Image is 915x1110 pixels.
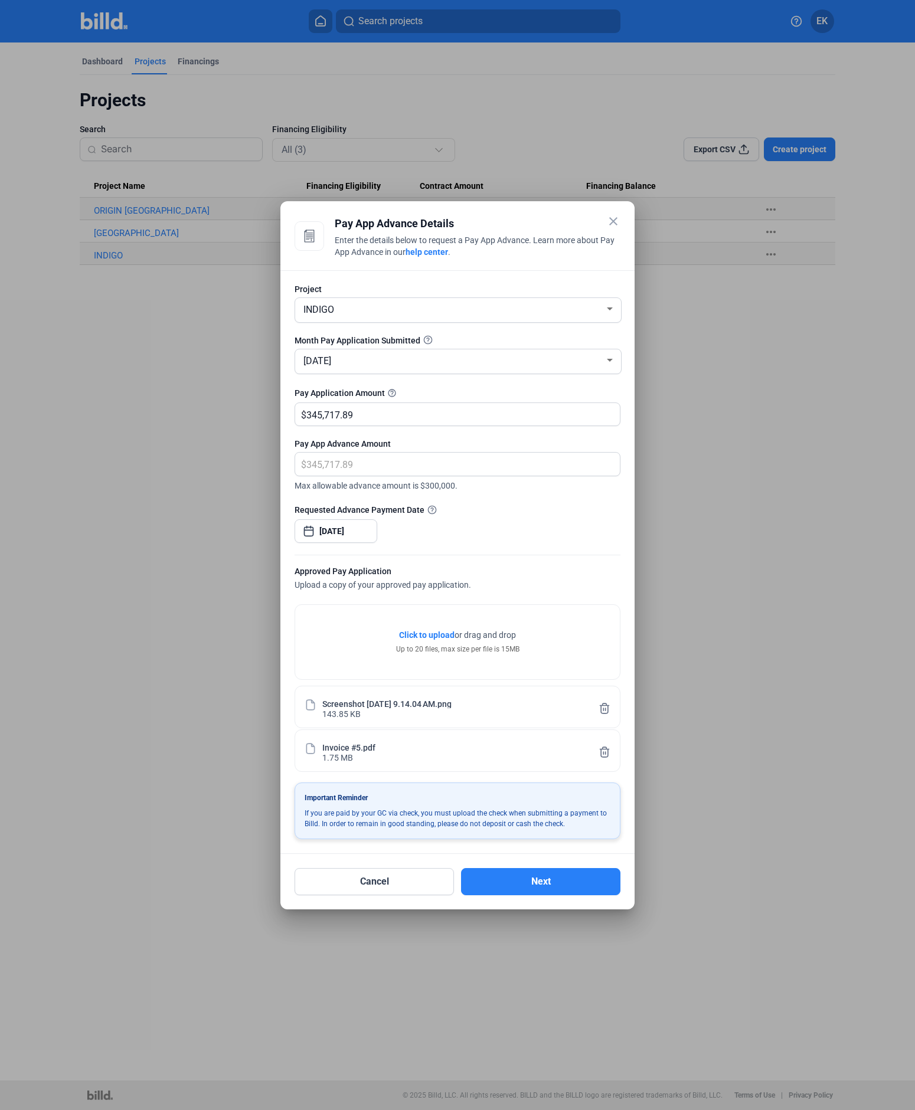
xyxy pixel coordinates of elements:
div: Invoice #5.pdf [322,742,375,752]
span: [DATE] [303,355,331,366]
div: 143.85 KB [322,708,361,718]
div: Approved Pay Application [295,565,620,580]
div: 1.75 MB [322,752,353,762]
a: help center [406,247,448,257]
input: Select date [319,524,370,538]
input: 0.00 [306,453,606,476]
div: Requested Advance Payment Date [295,503,620,516]
span: $ [295,403,306,423]
span: INDIGO [303,304,334,315]
span: Click to upload [399,630,455,640]
button: Next [461,868,620,895]
button: Open calendar [303,519,315,531]
mat-icon: help_outline [385,386,399,400]
div: Upload a copy of your approved pay application. [295,565,620,592]
mat-card-title: Important Reminder [305,793,610,803]
div: Enter the details below to request a Pay App Advance. Learn more about Pay App Advance in our [335,234,620,260]
input: 0.00 [306,403,606,426]
span: or drag and drop [455,629,516,641]
mat-icon: close [606,214,620,228]
div: Up to 20 files, max size per file is 15MB [396,644,519,654]
div: Pay App Advance Amount [295,438,620,450]
span: . [448,247,450,257]
div: Pay Application Amount [295,386,620,400]
div: Month Pay Application Submitted [295,335,620,346]
mat-card-content: If you are paid by your GC via check, you must upload the check when submitting a payment to Bill... [305,808,610,829]
button: Cancel [295,868,454,895]
div: Project [295,283,620,295]
div: Pay App Advance Details [335,215,620,232]
span: $ [295,453,306,472]
div: Screenshot [DATE] 9.14.04 AM.png [322,698,452,708]
span: Max allowable advance amount is $300,000. [295,476,620,492]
